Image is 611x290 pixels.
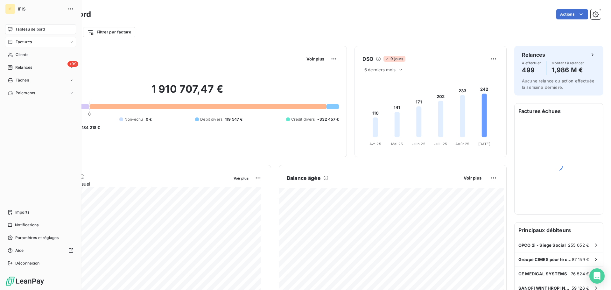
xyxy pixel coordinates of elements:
span: Imports [15,209,29,215]
h4: 499 [522,65,541,75]
span: 87 159 € [572,257,589,262]
tspan: Juin 25 [412,142,425,146]
span: Relances [15,65,32,70]
h6: DSO [362,55,373,63]
span: 9 jours [383,56,405,62]
span: Voir plus [306,56,324,61]
button: Voir plus [232,175,250,181]
span: À effectuer [522,61,541,65]
span: Crédit divers [291,117,315,122]
button: Voir plus [462,175,483,181]
button: Voir plus [305,56,326,62]
tspan: Juil. 25 [434,142,447,146]
span: Groupe CIMES pour le compte de [518,257,572,262]
div: Open Intercom Messenger [589,268,605,284]
span: IFIS [18,6,64,11]
h6: Balance âgée [287,174,321,182]
span: Aide [15,248,24,253]
img: Logo LeanPay [5,276,45,286]
span: Tableau de bord [15,26,45,32]
span: 0 € [146,117,152,122]
span: +99 [67,61,78,67]
a: Aide [5,245,76,256]
span: Notifications [15,222,39,228]
span: -184 218 € [80,125,100,131]
span: 6 derniers mois [364,67,396,72]
span: Paiements [16,90,35,96]
h6: Relances [522,51,545,59]
span: Voir plus [464,175,481,180]
h6: Principaux débiteurs [515,223,603,238]
span: 0 [88,111,91,117]
button: Actions [556,9,588,19]
tspan: Avr. 25 [369,142,381,146]
span: Non-échu [124,117,143,122]
span: Déconnexion [15,260,40,266]
span: 76 524 € [571,271,589,276]
span: Aucune relance ou action effectuée la semaine dernière. [522,78,594,90]
h2: 1 910 707,47 € [36,83,339,102]
div: IF [5,4,15,14]
span: GE MEDICAL SYSTEMS [518,271,567,276]
h6: Factures échues [515,103,603,119]
span: Clients [16,52,28,58]
span: Paramètres et réglages [15,235,59,241]
span: 255 052 € [568,243,589,248]
span: Montant à relancer [551,61,584,65]
span: Débit divers [200,117,222,122]
span: Factures [16,39,32,45]
tspan: Mai 25 [391,142,403,146]
span: Tâches [16,77,29,83]
button: Filtrer par facture [83,27,135,37]
tspan: [DATE] [478,142,490,146]
span: Chiffre d'affaires mensuel [36,180,229,187]
tspan: Août 25 [455,142,469,146]
span: 119 547 € [225,117,242,122]
span: -332 457 € [317,117,339,122]
h4: 1,986 M € [551,65,584,75]
span: Voir plus [234,176,249,180]
span: OPCO 2i - Siege Social [518,243,566,248]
